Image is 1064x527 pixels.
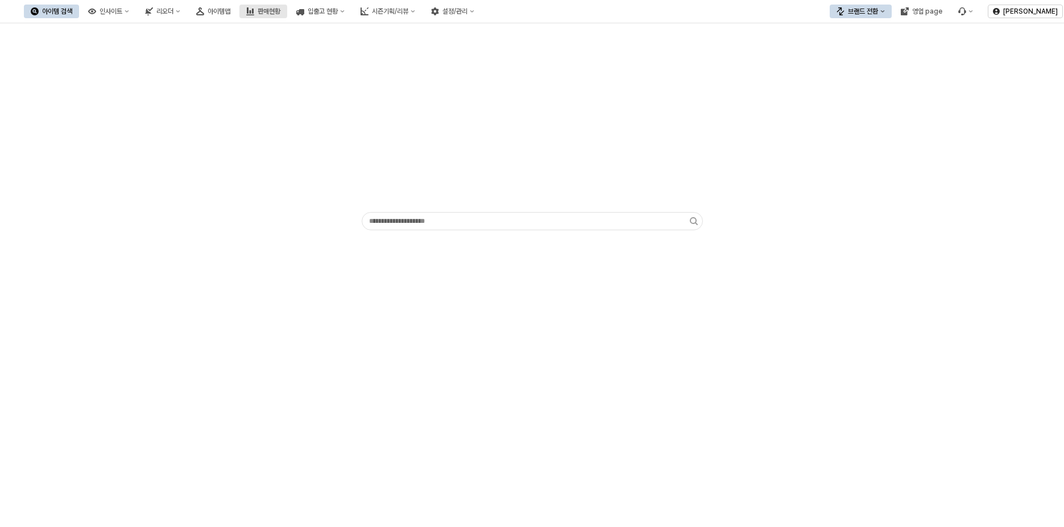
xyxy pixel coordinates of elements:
[442,7,467,15] div: 설정/관리
[208,7,230,15] div: 아이템맵
[308,7,338,15] div: 입출고 현황
[424,5,481,18] button: 설정/관리
[830,5,892,18] button: 브랜드 전환
[138,5,187,18] button: 리오더
[100,7,122,15] div: 인사이트
[42,7,72,15] div: 아이템 검색
[289,5,351,18] button: 입출고 현황
[894,5,949,18] button: 영업 page
[258,7,280,15] div: 판매현황
[988,5,1063,18] button: [PERSON_NAME]
[189,5,237,18] button: 아이템맵
[239,5,287,18] button: 판매현황
[372,7,408,15] div: 시즌기획/리뷰
[1003,7,1058,16] p: [PERSON_NAME]
[912,7,942,15] div: 영업 page
[81,5,136,18] button: 인사이트
[848,7,878,15] div: 브랜드 전환
[156,7,173,15] div: 리오더
[24,5,79,18] button: 아이템 검색
[951,5,980,18] div: Menu item 6
[354,5,422,18] button: 시즌기획/리뷰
